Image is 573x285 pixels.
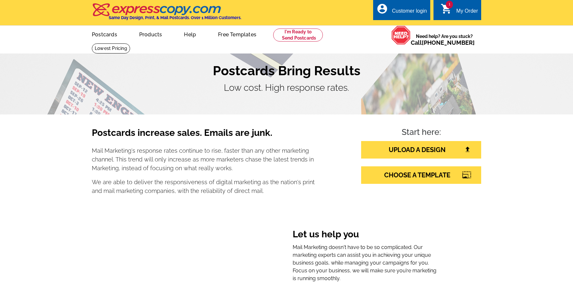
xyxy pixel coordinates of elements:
p: Low cost. High response rates. [92,81,481,95]
img: help [391,26,411,45]
a: [PHONE_NUMBER] [422,39,475,46]
a: Same Day Design, Print, & Mail Postcards. Over 1 Million Customers. [92,8,241,20]
i: account_circle [376,3,388,15]
a: CHOOSE A TEMPLATE [361,166,481,184]
a: account_circle Customer login [376,7,427,15]
div: Customer login [392,8,427,17]
p: Mail Marketing's response rates continue to rise, faster than any other marketing channel. This t... [92,146,315,172]
a: Products [129,26,173,42]
a: Free Templates [208,26,267,42]
h3: Postcards increase sales. Emails are junk. [92,127,315,144]
h4: Same Day Design, Print, & Mail Postcards. Over 1 Million Customers. [109,15,241,20]
span: Need help? Are you stuck? [411,33,478,46]
p: Mail Marketing doesn't have to be so complicated. Our marketing experts can assist you in achievi... [293,243,438,282]
a: Postcards [81,26,128,42]
h1: Postcards Bring Results [92,63,481,78]
a: Help [174,26,206,42]
h4: Start here: [361,127,481,138]
span: 1 [446,1,453,8]
a: UPLOAD A DESIGN [361,141,481,159]
a: 1 shopping_cart My Order [441,7,478,15]
span: Call [411,39,475,46]
h3: Let us help you [293,229,438,241]
i: shopping_cart [441,3,452,15]
p: We are able to deliver the responsiveness of digital marketing as the nation's print and mail mar... [92,178,315,195]
div: My Order [456,8,478,17]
